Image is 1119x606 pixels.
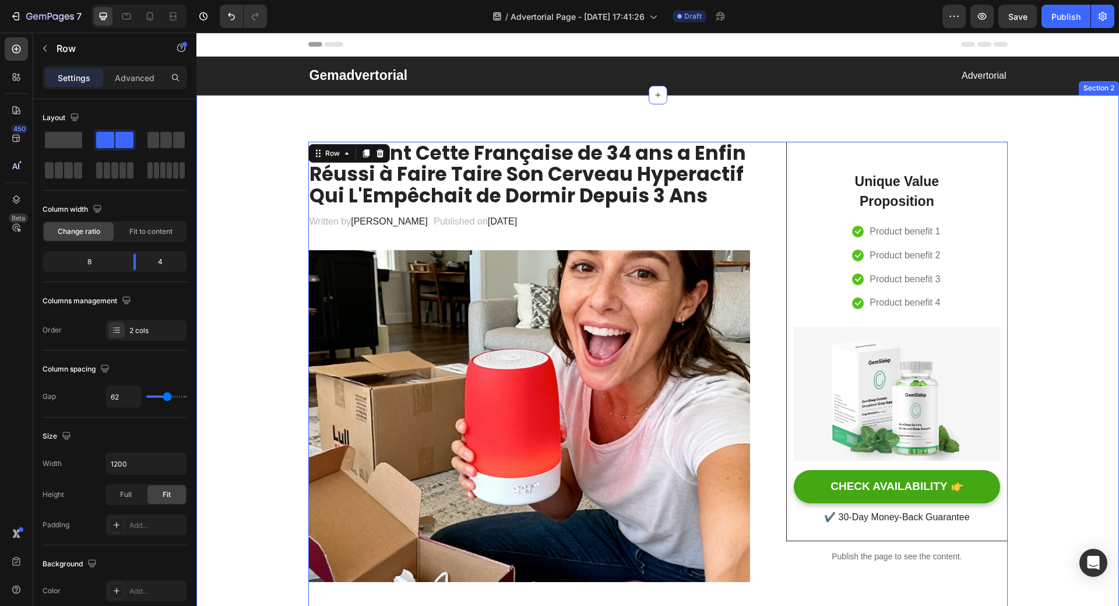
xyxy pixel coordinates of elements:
div: Columns management [43,293,133,309]
div: 2 cols [129,325,184,336]
span: Full [120,489,132,500]
span: Change ratio [58,226,100,237]
p: Written by [113,181,234,198]
div: Open Intercom Messenger [1079,549,1107,577]
img: website_grey.svg [19,30,28,40]
span: Draft [684,11,702,22]
div: Beta [9,213,28,223]
p: 7 [76,9,82,23]
div: Domaine [60,69,90,76]
img: Alt Image [112,218,554,549]
div: Color [43,586,61,596]
div: Domaine: [DOMAIN_NAME] [30,30,132,40]
div: v 4.0.25 [33,19,57,28]
h2: Rich Text Editor. Editing area: main [112,109,554,175]
span: Advertorial Page - [DATE] 17:41:26 [511,10,645,23]
p: Unique Value Proposition [650,139,751,179]
div: Mots-clés [145,69,178,76]
p: Advanced [115,72,154,84]
div: Column spacing [43,362,112,377]
p: Advertorial [463,35,810,52]
p: Settings [58,72,90,84]
div: Publish [1051,10,1081,23]
div: CHECK AVAILABILITY [634,447,751,461]
span: Fit to content [129,226,173,237]
span: / [505,10,508,23]
div: Size [43,429,73,444]
p: Publish the page to see the content. [590,518,811,530]
div: Padding [43,520,69,530]
p: Published on [237,181,321,198]
span: Save [1008,12,1027,22]
div: Section 2 [885,50,920,61]
div: Height [43,489,64,500]
img: logo_orange.svg [19,19,28,28]
div: Add... [129,520,184,531]
div: Layout [43,110,82,126]
div: Add... [129,586,184,597]
div: Column width [43,202,104,218]
button: Publish [1041,5,1090,28]
div: 8 [45,254,124,270]
img: tab_domain_overview_orange.svg [47,68,57,77]
p: Product benefit 1 [673,191,744,208]
input: Auto [106,453,186,474]
button: Save [998,5,1037,28]
input: Auto [106,386,141,407]
button: 7 [5,5,87,28]
div: Width [43,458,62,469]
p: Row [57,41,156,55]
span: [DATE] [291,184,321,194]
iframe: Design area [196,33,1119,606]
p: ✔️ 30-Day Money-Back Guarantee [599,477,802,493]
div: Gap [43,391,56,402]
img: tab_keywords_by_traffic_grey.svg [132,68,142,77]
div: Order [43,325,62,335]
div: Row [126,115,146,126]
p: Product benefit 3 [673,239,744,255]
div: Undo/Redo [220,5,267,28]
p: Product benefit 2 [673,215,744,232]
p: Product benefit 4 [673,262,744,279]
div: 450 [11,124,28,134]
span: [PERSON_NAME] [154,184,231,194]
img: Alt Image [597,294,803,428]
p: Comment Cette Française de 34 ans a Enfin Réussi à Faire Taire Son Cerveau Hyperactif Qui L'Empêc... [113,110,553,174]
button: CHECK AVAILABILITY [597,437,803,471]
div: 4 [145,254,185,270]
span: Fit [163,489,171,500]
div: Background [43,556,99,572]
